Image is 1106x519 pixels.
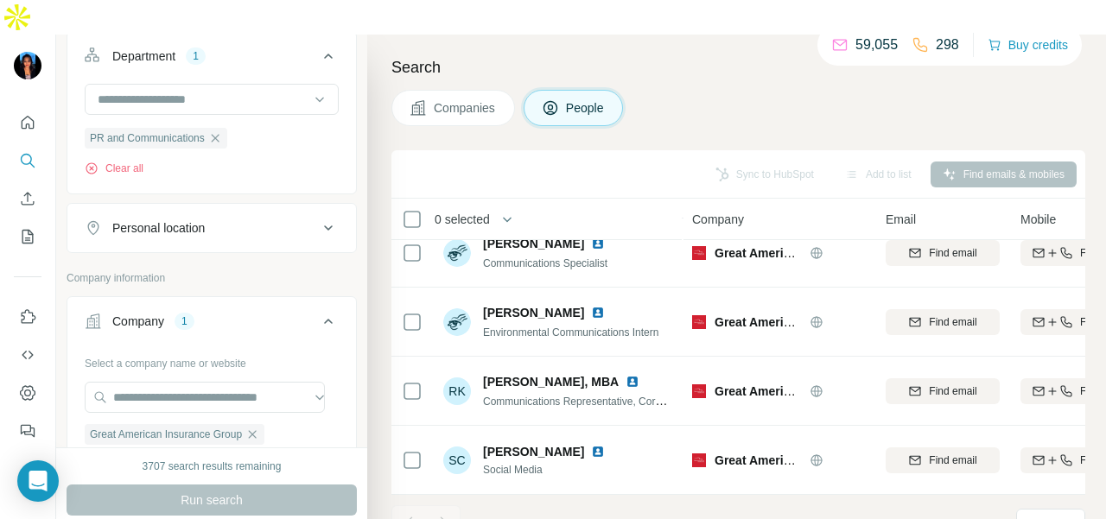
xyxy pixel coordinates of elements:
[443,239,471,267] img: Avatar
[929,314,976,330] span: Find email
[483,304,584,321] span: [PERSON_NAME]
[434,99,497,117] span: Companies
[391,55,1085,79] h4: Search
[67,207,356,249] button: Personal location
[17,460,59,502] div: Open Intercom Messenger
[886,309,1000,335] button: Find email
[483,394,787,408] span: Communications Representative, Corporate Marketing & Branding
[929,453,976,468] span: Find email
[936,35,959,55] p: 298
[14,339,41,370] button: Use Surfe API
[715,246,905,260] span: Great American Insurance Group
[175,313,194,329] div: 1
[85,349,339,371] div: Select a company name or website
[14,183,41,214] button: Enrich CSV
[14,145,41,176] button: Search
[14,52,41,79] img: Avatar
[14,107,41,138] button: Quick start
[112,219,205,237] div: Personal location
[14,377,41,408] button: Dashboard
[85,161,143,176] button: Clear all
[483,462,612,478] span: Social Media
[483,235,584,252] span: [PERSON_NAME]
[988,33,1068,57] button: Buy credits
[67,35,356,84] button: Department1
[443,308,471,336] img: Avatar
[692,246,706,260] img: Logo of Great American Insurance Group
[14,301,41,332] button: Use Surfe on LinkedIn
[692,384,706,398] img: Logo of Great American Insurance Group
[886,211,916,228] span: Email
[143,459,282,474] div: 3707 search results remaining
[715,384,905,398] span: Great American Insurance Group
[90,130,205,146] span: PR and Communications
[715,453,905,467] span: Great American Insurance Group
[591,306,605,320] img: LinkedIn logo
[626,375,639,389] img: LinkedIn logo
[483,326,658,339] span: Environmental Communications Intern
[186,48,206,64] div: 1
[591,237,605,250] img: LinkedIn logo
[715,315,905,329] span: Great American Insurance Group
[67,270,357,286] p: Company information
[692,211,744,228] span: Company
[435,211,490,228] span: 0 selected
[14,415,41,446] button: Feedback
[443,377,471,405] div: RK
[112,47,175,65] div: Department
[483,257,607,269] span: Communications Specialist
[886,447,1000,473] button: Find email
[566,99,606,117] span: People
[112,313,164,330] div: Company
[886,240,1000,266] button: Find email
[692,315,706,329] img: Logo of Great American Insurance Group
[692,453,706,467] img: Logo of Great American Insurance Group
[443,446,471,474] div: SC
[929,245,976,261] span: Find email
[67,301,356,349] button: Company1
[483,443,584,460] span: [PERSON_NAME]
[886,378,1000,404] button: Find email
[1020,211,1056,228] span: Mobile
[591,445,605,459] img: LinkedIn logo
[929,383,976,399] span: Find email
[90,427,242,442] span: Great American Insurance Group
[14,221,41,252] button: My lists
[483,373,619,390] span: [PERSON_NAME], MBA
[855,35,898,55] p: 59,055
